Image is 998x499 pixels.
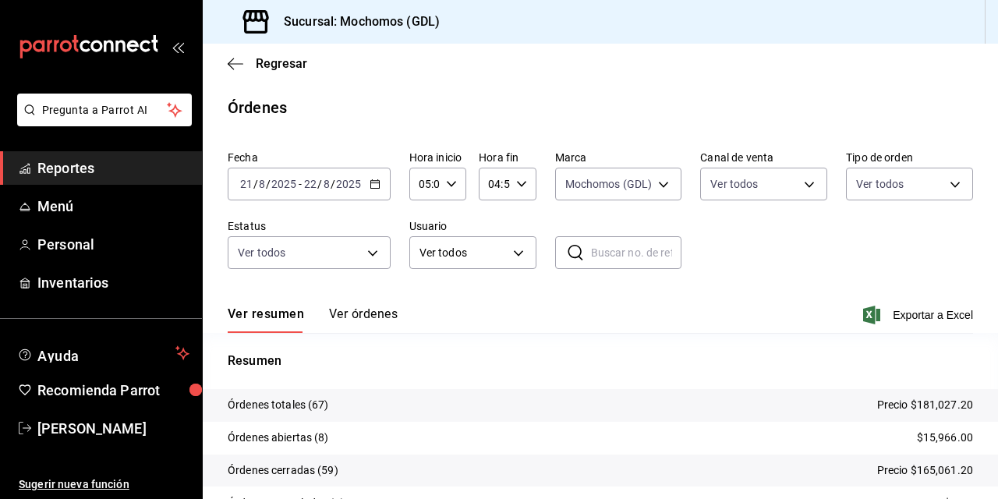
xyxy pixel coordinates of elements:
font: Reportes [37,160,94,176]
label: Marca [555,152,682,163]
span: Regresar [256,56,307,71]
button: Regresar [228,56,307,71]
label: Hora fin [479,152,536,163]
span: / [253,178,258,190]
font: Recomienda Parrot [37,382,160,398]
label: Hora inicio [409,152,466,163]
font: Ver resumen [228,306,304,322]
span: Ver todos [419,245,508,261]
input: ---- [335,178,362,190]
button: Pregunta a Parrot AI [17,94,192,126]
span: / [331,178,335,190]
font: Sugerir nueva función [19,478,129,490]
input: -- [258,178,266,190]
p: Órdenes totales (67) [228,397,329,413]
label: Canal de venta [700,152,827,163]
input: Buscar no. de referencia [591,237,682,268]
label: Usuario [409,221,536,232]
button: Ver órdenes [329,306,398,333]
p: Órdenes abiertas (8) [228,430,329,446]
span: Ver todos [856,176,904,192]
span: Ayuda [37,344,169,363]
span: Mochomos (GDL) [565,176,653,192]
label: Tipo de orden [846,152,973,163]
p: Precio $181,027.20 [877,397,973,413]
p: Precio $165,061.20 [877,462,973,479]
span: / [266,178,271,190]
button: Exportar a Excel [866,306,973,324]
p: Órdenes cerradas (59) [228,462,338,479]
button: open_drawer_menu [172,41,184,53]
input: -- [239,178,253,190]
div: Pestañas de navegación [228,306,398,333]
span: - [299,178,302,190]
span: Pregunta a Parrot AI [42,102,168,119]
font: Exportar a Excel [893,309,973,321]
label: Estatus [228,221,391,232]
span: / [317,178,322,190]
p: Resumen [228,352,973,370]
input: ---- [271,178,297,190]
div: Órdenes [228,96,287,119]
h3: Sucursal: Mochomos (GDL) [271,12,440,31]
label: Fecha [228,152,391,163]
span: Ver todos [710,176,758,192]
input: -- [323,178,331,190]
font: Menú [37,198,74,214]
input: -- [303,178,317,190]
a: Pregunta a Parrot AI [11,113,192,129]
span: Ver todos [238,245,285,260]
font: [PERSON_NAME] [37,420,147,437]
p: $15,966.00 [917,430,973,446]
font: Inventarios [37,274,108,291]
font: Personal [37,236,94,253]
